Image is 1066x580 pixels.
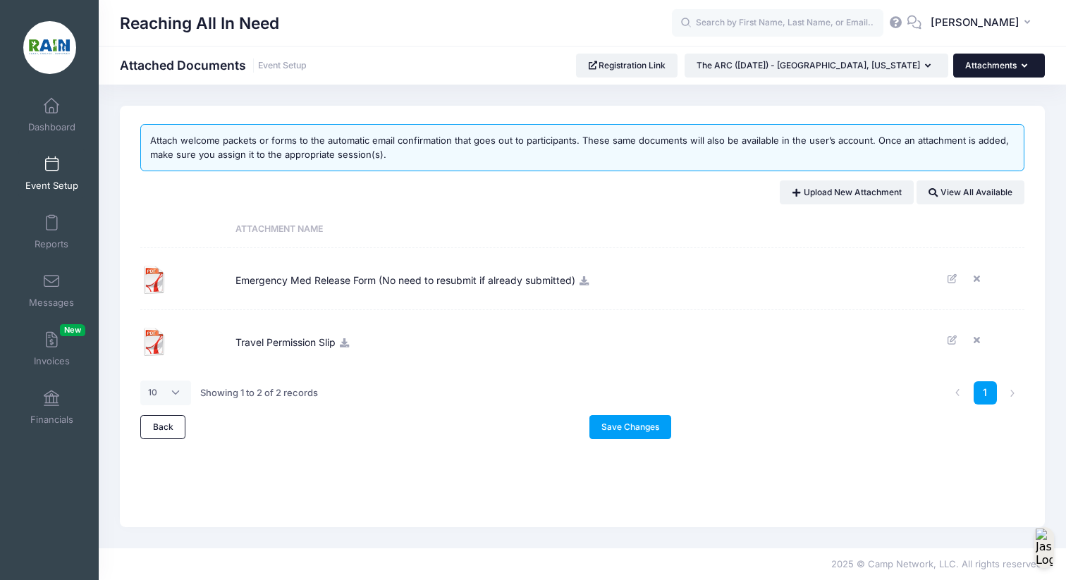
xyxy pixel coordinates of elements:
a: Dashboard [18,90,85,140]
a: Financials [18,383,85,432]
input: Search by First Name, Last Name, or Email... [672,9,883,37]
span: 2025 © Camp Network, LLC. All rights reserved. [831,558,1045,569]
a: View All Available [917,180,1024,204]
button: The ARC ([DATE]) - [GEOGRAPHIC_DATA], [US_STATE] [685,54,948,78]
span: Event Setup [25,180,78,192]
a: Messages [18,266,85,315]
div: Showing 1 to 2 of 2 records [200,377,318,409]
button: [PERSON_NAME] [921,7,1045,39]
a: Reports [18,207,85,257]
span: Reports [35,238,68,250]
a: Save Changes [589,415,672,439]
span: New [60,324,85,336]
div: Attach welcome packets or forms to the automatic email confirmation that goes out to participants... [140,124,1024,171]
span: Travel Permission Slip [235,321,336,359]
h1: Attached Documents [120,58,307,73]
a: Back [140,415,185,439]
span: Dashboard [28,121,75,133]
span: Emergency Med Release Form (No need to resubmit if already submitted) [235,259,575,297]
h1: Reaching All In Need [120,7,279,39]
span: [PERSON_NAME] [931,15,1019,30]
span: The ARC ([DATE]) - [GEOGRAPHIC_DATA], [US_STATE] [697,60,920,70]
th: Attachment Name: activate to sort column ascending [229,211,936,248]
a: InvoicesNew [18,324,85,374]
a: Event Setup [258,61,307,71]
button: Attachments [953,54,1045,78]
a: Registration Link [576,54,678,78]
span: Invoices [34,355,70,367]
img: Reaching All In Need [23,21,76,74]
a: Event Setup [18,149,85,198]
span: Financials [30,414,73,426]
a: Upload New Attachment [780,180,914,204]
span: Messages [29,297,74,309]
a: 1 [974,381,997,405]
